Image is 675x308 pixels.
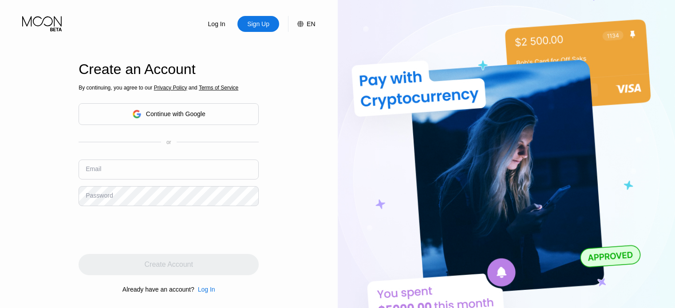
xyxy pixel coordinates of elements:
div: Continue with Google [146,110,205,117]
div: or [166,139,171,145]
div: Sign Up [246,19,270,28]
div: Log In [194,286,215,293]
div: Log In [196,16,237,32]
div: EN [288,16,315,32]
div: Log In [207,19,226,28]
div: By continuing, you agree to our [79,85,259,91]
div: Continue with Google [79,103,259,125]
div: EN [307,20,315,27]
span: Privacy Policy [154,85,187,91]
span: and [187,85,199,91]
div: Create an Account [79,61,259,78]
div: Log In [198,286,215,293]
span: Terms of Service [199,85,238,91]
iframe: reCAPTCHA [79,213,213,247]
div: Sign Up [237,16,279,32]
div: Email [86,165,101,172]
div: Already have an account? [122,286,194,293]
div: Password [86,192,113,199]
